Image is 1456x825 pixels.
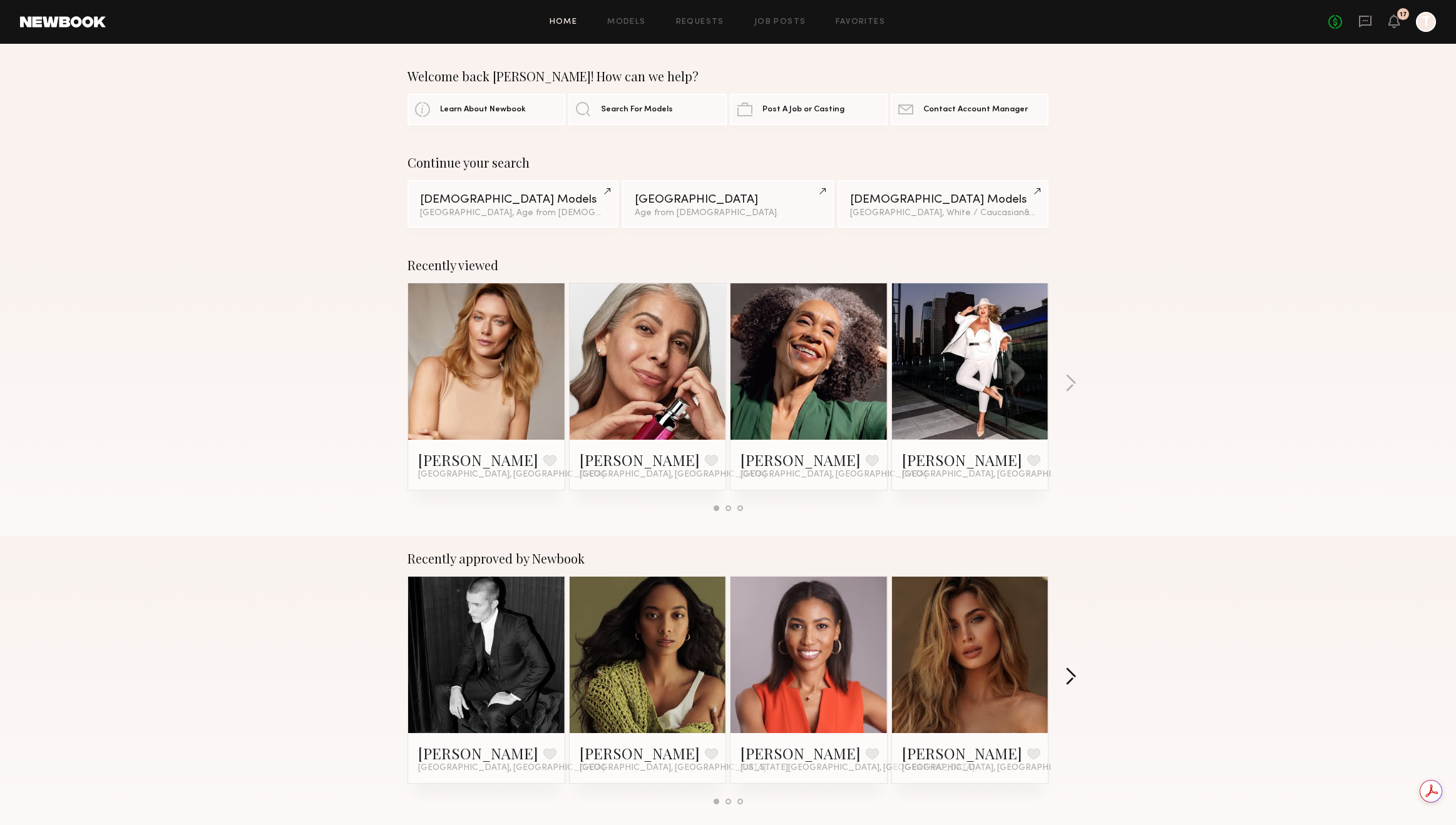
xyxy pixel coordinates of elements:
[923,106,1028,114] span: Contact Account Manager
[850,194,1036,206] div: [DEMOGRAPHIC_DATA] Models
[420,194,606,206] div: [DEMOGRAPHIC_DATA] Models
[762,106,844,114] span: Post A Job or Casting
[838,180,1048,228] a: [DEMOGRAPHIC_DATA] Models[GEOGRAPHIC_DATA], White / Caucasian&1other filter
[580,743,700,763] a: [PERSON_NAME]
[580,763,766,773] span: [GEOGRAPHIC_DATA], [GEOGRAPHIC_DATA]
[850,209,1036,218] div: [GEOGRAPHIC_DATA], White / Caucasian
[741,743,861,763] a: [PERSON_NAME]
[550,18,578,26] a: Home
[741,450,861,470] a: [PERSON_NAME]
[580,470,766,480] span: [GEOGRAPHIC_DATA], [GEOGRAPHIC_DATA]
[754,18,806,26] a: Job Posts
[635,209,821,218] div: Age from [DEMOGRAPHIC_DATA].
[420,209,606,218] div: [GEOGRAPHIC_DATA], Age from [DEMOGRAPHIC_DATA].
[408,180,618,228] a: [DEMOGRAPHIC_DATA] Models[GEOGRAPHIC_DATA], Age from [DEMOGRAPHIC_DATA].
[1400,11,1407,18] div: 17
[601,106,673,114] span: Search For Models
[902,763,1089,773] span: [GEOGRAPHIC_DATA], [GEOGRAPHIC_DATA]
[408,155,1048,170] div: Continue your search
[902,450,1022,470] a: [PERSON_NAME]
[418,450,538,470] a: [PERSON_NAME]
[1416,12,1436,32] a: T
[902,743,1022,763] a: [PERSON_NAME]
[635,194,821,206] div: [GEOGRAPHIC_DATA]
[418,470,605,480] span: [GEOGRAPHIC_DATA], [GEOGRAPHIC_DATA]
[418,763,605,773] span: [GEOGRAPHIC_DATA], [GEOGRAPHIC_DATA]
[741,763,975,773] span: [US_STATE][GEOGRAPHIC_DATA], [GEOGRAPHIC_DATA]
[408,551,1048,566] div: Recently approved by Newbook
[568,94,726,125] a: Search For Models
[741,470,927,480] span: [GEOGRAPHIC_DATA], [GEOGRAPHIC_DATA]
[836,18,885,26] a: Favorites
[418,743,538,763] a: [PERSON_NAME]
[580,450,700,470] a: [PERSON_NAME]
[730,94,888,125] a: Post A Job or Casting
[440,106,526,114] span: Learn About Newbook
[622,180,833,228] a: [GEOGRAPHIC_DATA]Age from [DEMOGRAPHIC_DATA].
[408,94,565,125] a: Learn About Newbook
[408,258,1048,273] div: Recently viewed
[607,18,645,26] a: Models
[902,470,1089,480] span: [GEOGRAPHIC_DATA], [GEOGRAPHIC_DATA]
[408,69,1048,84] div: Welcome back [PERSON_NAME]! How can we help?
[676,18,724,26] a: Requests
[891,94,1048,125] a: Contact Account Manager
[1024,209,1078,217] span: & 1 other filter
